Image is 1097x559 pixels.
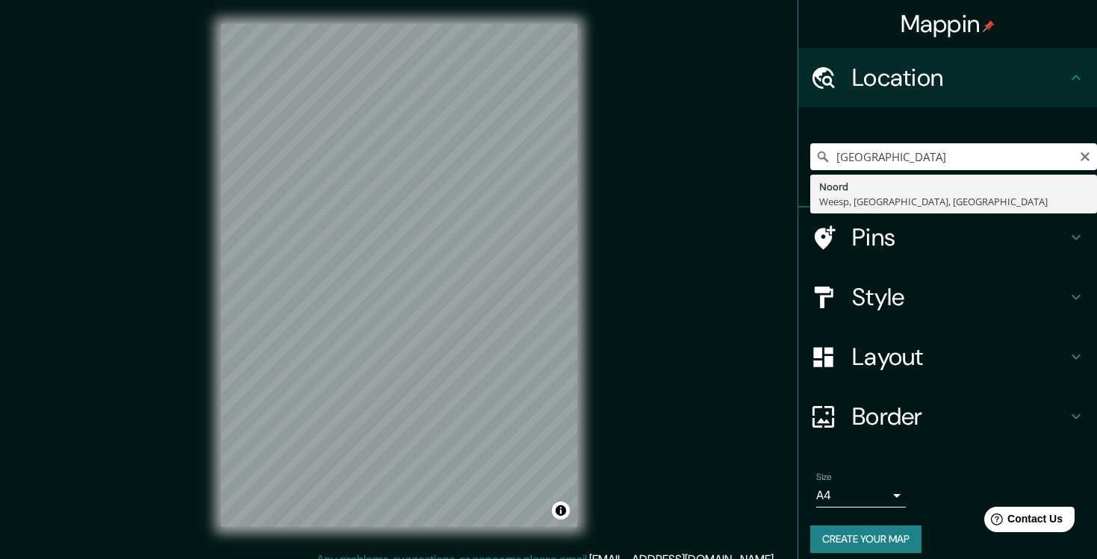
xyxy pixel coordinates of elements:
[798,327,1097,387] div: Layout
[964,501,1081,543] iframe: Help widget launcher
[798,267,1097,327] div: Style
[852,402,1067,431] h4: Border
[852,282,1067,312] h4: Style
[798,207,1097,267] div: Pins
[816,484,906,508] div: A4
[819,194,1088,209] div: Weesp, [GEOGRAPHIC_DATA], [GEOGRAPHIC_DATA]
[819,179,1088,194] div: Noord
[852,63,1067,93] h4: Location
[852,222,1067,252] h4: Pins
[816,471,832,484] label: Size
[810,143,1097,170] input: Pick your city or area
[798,387,1097,446] div: Border
[798,48,1097,107] div: Location
[552,502,570,519] button: Toggle attribution
[901,9,995,39] h4: Mappin
[221,24,577,527] canvas: Map
[983,20,995,32] img: pin-icon.png
[852,342,1067,372] h4: Layout
[810,525,922,553] button: Create your map
[1079,149,1091,163] button: Clear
